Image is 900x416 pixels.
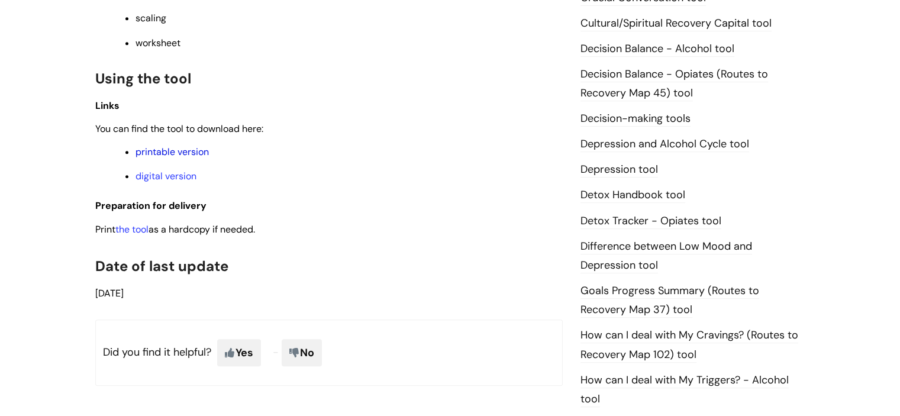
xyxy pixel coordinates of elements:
span: scaling [136,12,166,24]
span: [DATE] [95,287,124,299]
a: Depression and Alcohol Cycle tool [580,137,749,152]
span: Date of last update [95,257,228,275]
p: Did you find it helpful? [95,320,563,386]
span: Yes [217,339,261,366]
span: worksheet [136,37,180,49]
a: Goals Progress Summary (Routes to Recovery Map 37) tool [580,283,759,318]
a: the tool [115,223,149,236]
a: Decision-making tools [580,111,691,127]
span: No [282,339,322,366]
span: You can find the tool to download here: [95,122,263,135]
a: printable version [136,146,209,158]
a: How can I deal with My Cravings? (Routes to Recovery Map 102) tool [580,328,798,362]
a: Difference between Low Mood and Depression tool [580,239,752,273]
a: Depression tool [580,162,658,178]
a: Decision Balance - Alcohol tool [580,41,734,57]
span: Using the tool [95,69,191,88]
a: Detox Tracker - Opiates tool [580,214,721,229]
a: How can I deal with My Triggers? - Alcohol tool [580,373,789,407]
a: Cultural/Spiritual Recovery Capital tool [580,16,772,31]
span: Links [95,99,120,112]
span: Print as a hardcopy if needed. [95,223,255,236]
a: Detox Handbook tool [580,188,685,203]
span: Preparation for delivery [95,199,207,212]
a: Decision Balance - Opiates (Routes to Recovery Map 45) tool [580,67,768,101]
a: digital version [136,170,196,182]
